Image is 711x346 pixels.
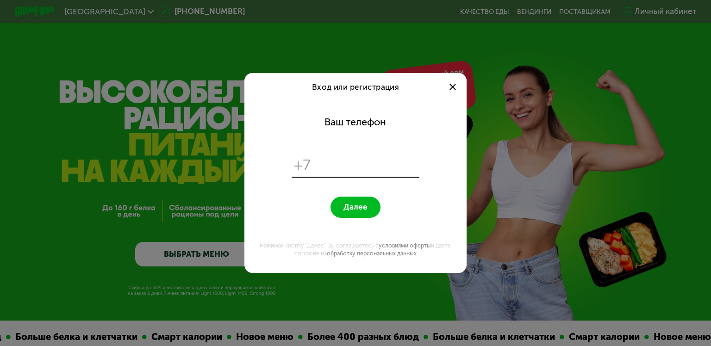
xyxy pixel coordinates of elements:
a: обработку персональных данных [327,250,417,257]
span: +7 [294,156,312,175]
a: условиями оферты [379,242,431,249]
span: Вход или регистрация [312,82,399,92]
div: Ваш телефон [324,117,386,129]
button: Далее [331,197,380,218]
div: Нажимая кнопку "Далее", Вы соглашаетесь с и даете согласие на [250,241,461,257]
span: Далее [343,202,368,211]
